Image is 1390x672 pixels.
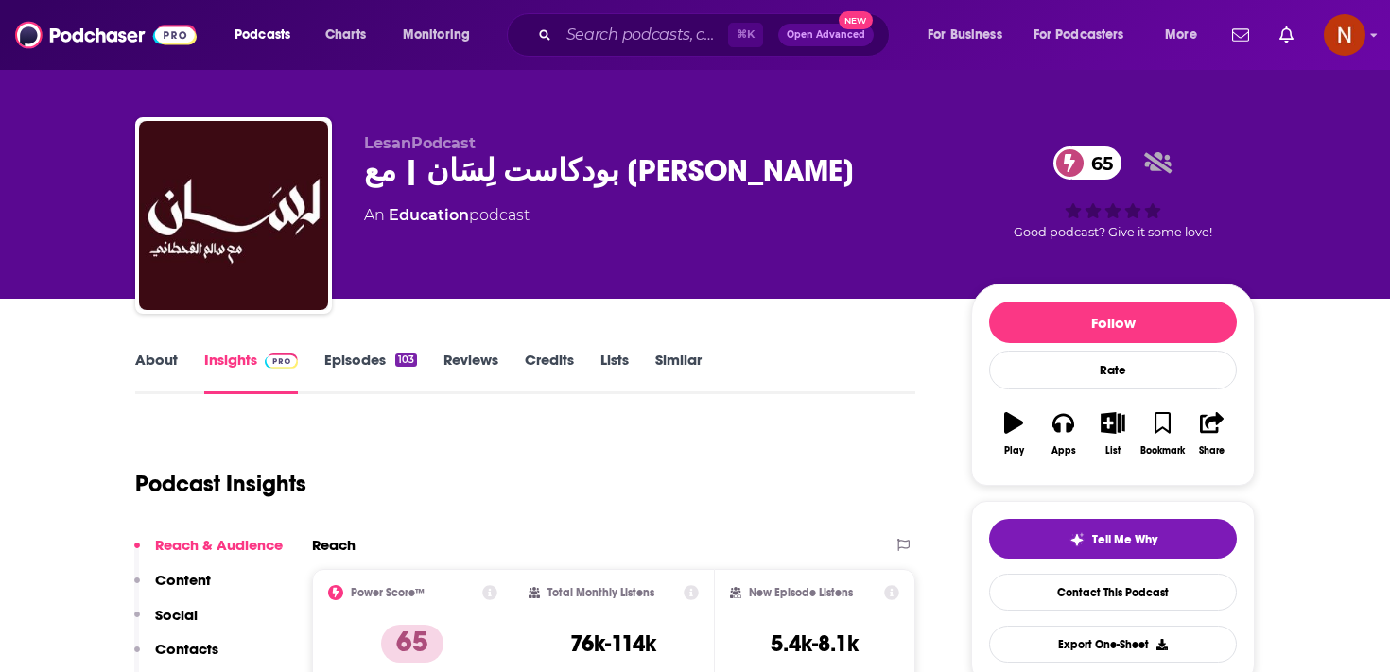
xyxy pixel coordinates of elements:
a: InsightsPodchaser Pro [204,351,298,394]
h2: Reach [312,536,356,554]
h3: 76k-114k [570,629,656,658]
span: More [1165,22,1197,48]
p: Social [155,606,198,624]
span: Podcasts [235,22,290,48]
div: 103 [395,353,417,367]
p: Reach & Audience [155,536,283,554]
img: بودكاست لِسَان | مع سالم القحطاني [139,121,328,310]
div: Search podcasts, credits, & more... [525,13,908,57]
p: 65 [381,625,443,663]
button: open menu [390,20,495,50]
button: Apps [1038,400,1087,468]
span: For Business [928,22,1002,48]
button: Bookmark [1138,400,1187,468]
div: 65Good podcast? Give it some love! [971,134,1255,251]
a: Show notifications dropdown [1272,19,1301,51]
a: Lists [600,351,629,394]
span: New [839,11,873,29]
h2: Total Monthly Listens [547,586,654,599]
button: open menu [914,20,1026,50]
div: Share [1199,445,1225,457]
img: Podchaser Pro [265,353,298,369]
button: Content [134,571,211,606]
img: Podchaser - Follow, Share and Rate Podcasts [15,17,197,53]
button: List [1088,400,1138,468]
span: Charts [325,22,366,48]
div: Rate [989,351,1237,389]
a: 65 [1053,146,1122,180]
div: List [1105,445,1121,457]
a: Charts [313,20,377,50]
h1: Podcast Insights [135,470,306,498]
img: tell me why sparkle [1069,532,1085,547]
span: Monitoring [403,22,470,48]
button: open menu [1021,20,1152,50]
span: 65 [1072,146,1122,180]
span: Tell Me Why [1092,532,1157,547]
h3: 5.4k-8.1k [771,629,859,658]
h2: New Episode Listens [749,586,853,599]
span: ⌘ K [728,23,763,47]
a: Similar [655,351,702,394]
span: Open Advanced [787,30,865,40]
a: Reviews [443,351,498,394]
img: User Profile [1324,14,1365,56]
a: Show notifications dropdown [1225,19,1257,51]
button: Export One-Sheet [989,626,1237,663]
button: Reach & Audience [134,536,283,571]
button: open menu [221,20,315,50]
button: Play [989,400,1038,468]
input: Search podcasts, credits, & more... [559,20,728,50]
h2: Power Score™ [351,586,425,599]
a: Education [389,206,469,224]
a: Credits [525,351,574,394]
button: Social [134,606,198,641]
button: tell me why sparkleTell Me Why [989,519,1237,559]
p: Contacts [155,640,218,658]
div: Play [1004,445,1024,457]
div: Bookmark [1140,445,1185,457]
div: An podcast [364,204,530,227]
button: Open AdvancedNew [778,24,874,46]
span: Good podcast? Give it some love! [1014,225,1212,239]
button: Follow [989,302,1237,343]
button: Share [1188,400,1237,468]
button: Show profile menu [1324,14,1365,56]
span: Logged in as AdelNBM [1324,14,1365,56]
p: Content [155,571,211,589]
a: About [135,351,178,394]
span: LesanPodcast [364,134,476,152]
a: Episodes103 [324,351,417,394]
div: Apps [1051,445,1076,457]
span: For Podcasters [1034,22,1124,48]
button: open menu [1152,20,1221,50]
a: Contact This Podcast [989,574,1237,611]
